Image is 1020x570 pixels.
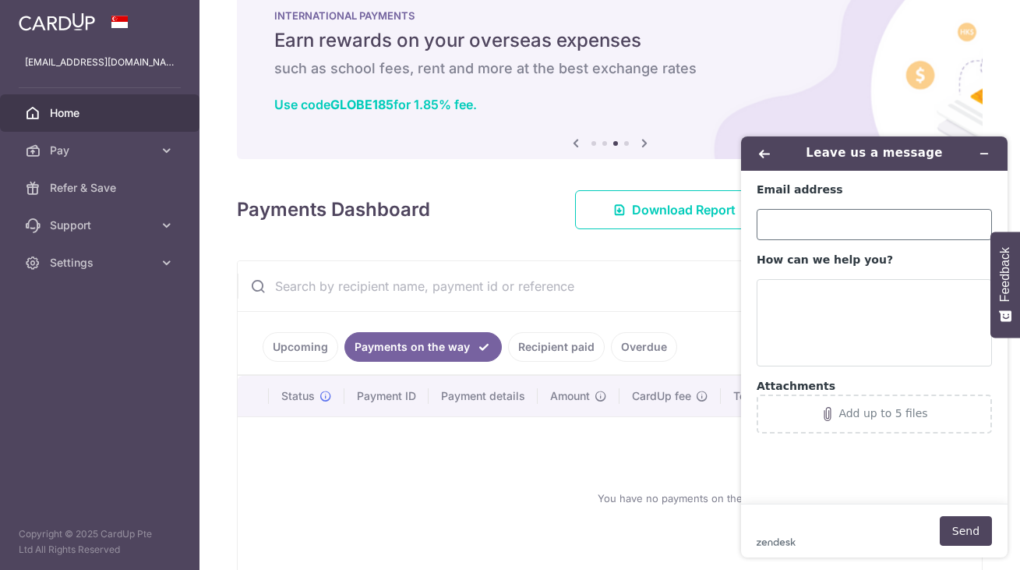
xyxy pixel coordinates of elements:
[25,55,175,70] p: [EMAIL_ADDRESS][DOMAIN_NAME]
[274,28,945,53] h5: Earn rewards on your overseas expenses
[50,218,153,233] span: Support
[550,388,590,404] span: Amount
[50,143,153,158] span: Pay
[281,388,315,404] span: Status
[36,11,68,25] span: Help
[263,332,338,362] a: Upcoming
[632,200,736,219] span: Download Report
[237,196,430,224] h4: Payments Dashboard
[508,332,605,362] a: Recipient paid
[50,255,153,271] span: Settings
[632,388,691,404] span: CardUp fee
[611,332,677,362] a: Overdue
[575,190,774,229] a: Download Report
[330,97,394,112] b: GLOBE185
[990,232,1020,338] button: Feedback - Show survey
[429,376,538,416] th: Payment details
[344,376,429,416] th: Payment ID
[274,9,945,22] p: INTERNATIONAL PAYMENTS
[344,332,502,362] a: Payments on the way
[274,97,477,112] a: Use codeGLOBE185for 1.85% fee.
[50,180,153,196] span: Refer & Save
[238,261,944,311] input: Search by recipient name, payment id or reference
[274,59,945,78] h6: such as school fees, rent and more at the best exchange rates
[729,124,1020,570] iframe: Find more information here
[998,247,1012,302] span: Feedback
[19,12,95,31] img: CardUp
[50,105,153,121] span: Home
